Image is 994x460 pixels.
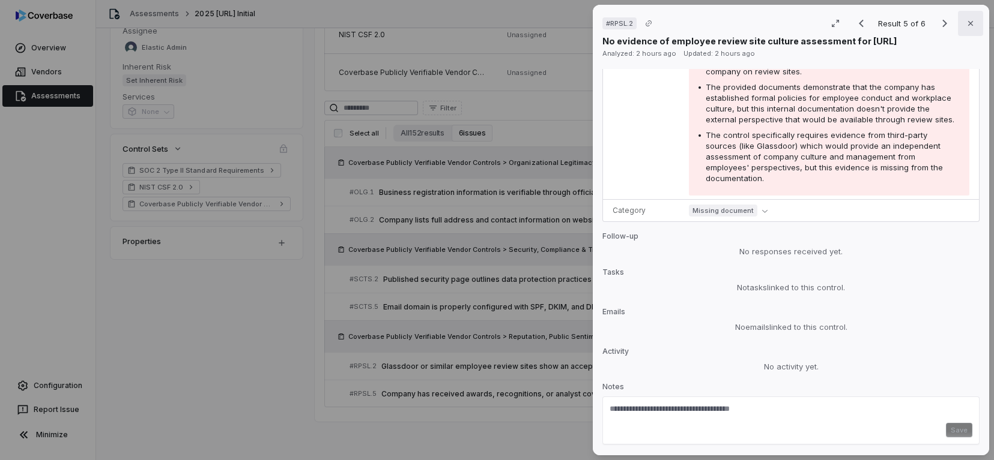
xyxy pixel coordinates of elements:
p: Follow-up [602,231,980,246]
p: Emails [602,307,980,321]
span: # RPSL.2 [606,19,633,28]
button: Copy link [638,13,659,34]
p: Category [613,206,670,215]
div: No activity yet. [602,361,980,373]
span: Analyzed: 2 hours ago [602,49,676,58]
p: Result 5 of 6 [878,17,928,30]
p: No evidence of employee review site culture assessment for [URL] [602,35,897,47]
p: Activity [602,347,980,361]
p: Tasks [602,267,980,282]
span: Missing document [689,205,757,217]
span: The provided documents demonstrate that the company has established formal policies for employee ... [706,82,954,124]
span: Updated: 2 hours ago [683,49,755,58]
span: The control specifically requires evidence from third-party sources (like Glassdoor) which would ... [706,130,943,183]
div: No responses received yet. [602,246,980,258]
button: Previous result [849,16,873,31]
button: Next result [933,16,957,31]
p: Notes [602,382,980,396]
span: No tasks linked to this control. [737,282,845,293]
span: No emails linked to this control. [735,321,847,332]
